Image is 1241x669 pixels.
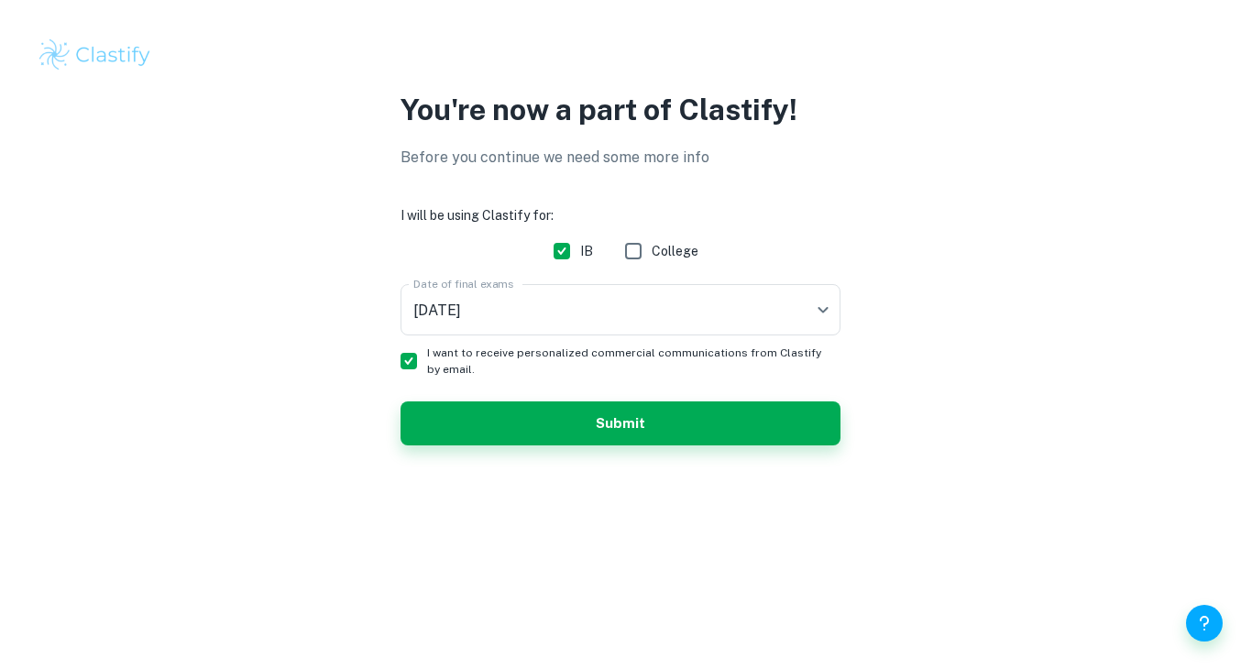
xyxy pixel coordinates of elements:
[37,37,1204,73] a: Clastify logo
[401,147,840,169] p: Before you continue we need some more info
[401,284,840,335] div: [DATE]
[427,345,826,378] span: I want to receive personalized commercial communications from Clastify by email.
[401,205,840,225] h6: I will be using Clastify for:
[1186,605,1223,642] button: Help and Feedback
[401,401,840,445] button: Submit
[580,241,593,261] span: IB
[37,37,153,73] img: Clastify logo
[413,276,513,291] label: Date of final exams
[652,241,698,261] span: College
[401,88,840,132] p: You're now a part of Clastify!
